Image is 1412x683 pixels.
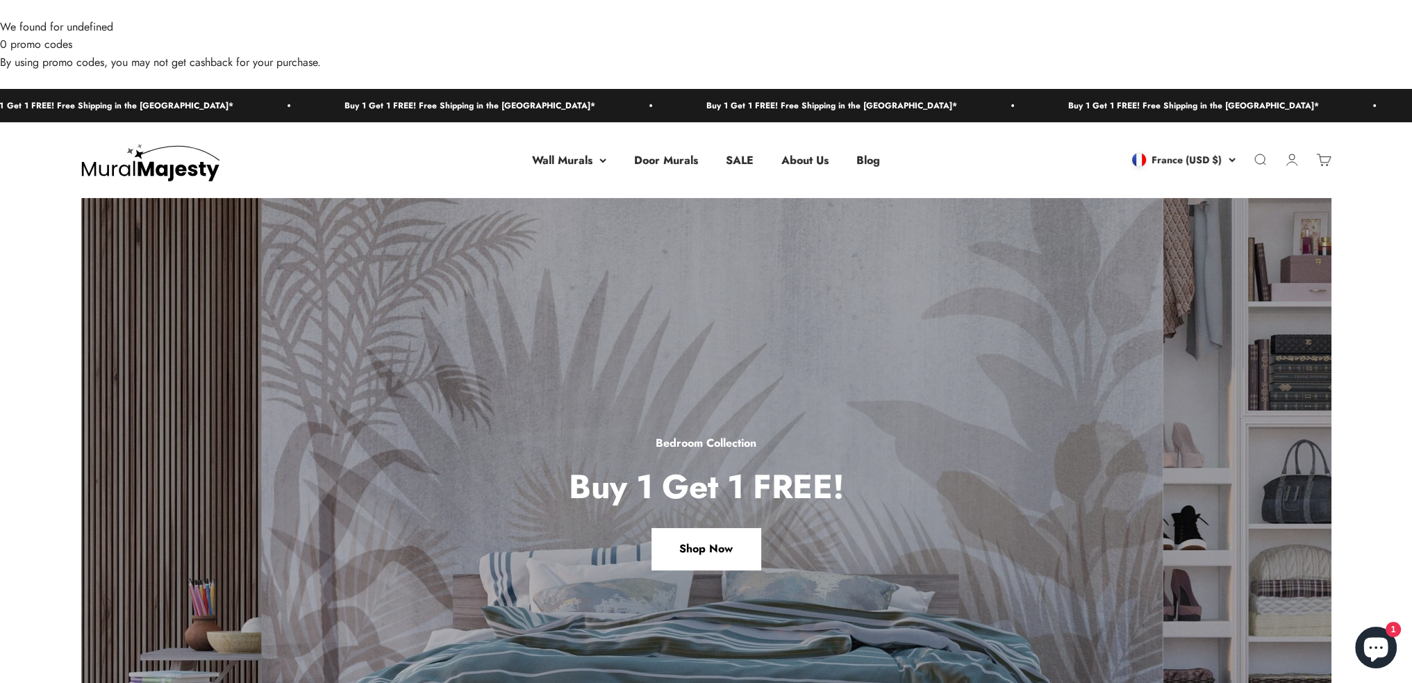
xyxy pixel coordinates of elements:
p: Buy 1 Get 1 FREE! Free Shipping in the [GEOGRAPHIC_DATA]* [1066,99,1317,113]
span: France (USD $) [1152,153,1222,168]
summary: Wall Murals [532,151,606,170]
p: Bedroom Collection [569,434,843,452]
p: Buy 1 Get 1 FREE! [569,469,843,506]
a: SALE [726,152,754,168]
a: Shop Now [651,528,761,570]
p: Buy 1 Get 1 FREE! Free Shipping in the [GEOGRAPHIC_DATA]* [342,99,593,113]
a: Blog [856,152,880,168]
inbox-online-store-chat: Shopify online store chat [1351,627,1401,672]
a: About Us [781,152,829,168]
a: Door Murals [634,152,698,168]
p: Buy 1 Get 1 FREE! Free Shipping in the [GEOGRAPHIC_DATA]* [704,99,955,113]
button: France (USD $) [1132,153,1236,168]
